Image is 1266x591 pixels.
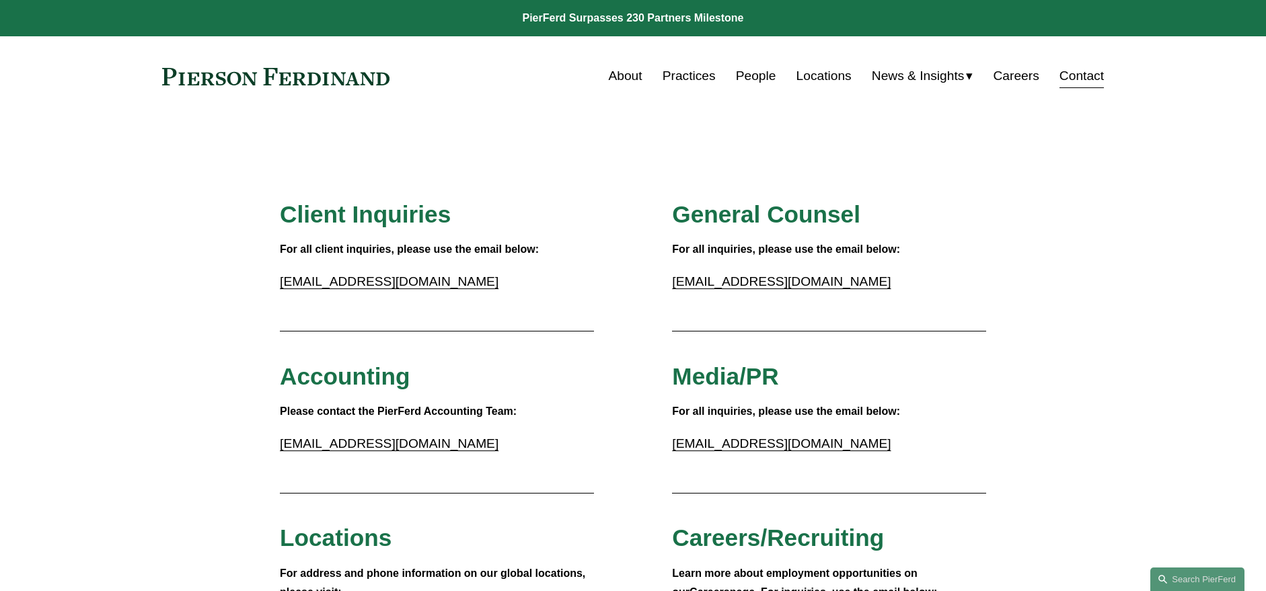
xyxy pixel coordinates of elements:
a: Search this site [1150,567,1244,591]
strong: For all client inquiries, please use the email below: [280,243,539,255]
a: [EMAIL_ADDRESS][DOMAIN_NAME] [672,274,891,288]
a: People [736,63,776,89]
a: Careers [994,63,1039,89]
strong: For all inquiries, please use the email below: [672,243,900,255]
a: folder dropdown [872,63,973,89]
a: About [608,63,642,89]
span: Media/PR [672,363,778,389]
a: [EMAIL_ADDRESS][DOMAIN_NAME] [280,436,498,450]
span: Locations [280,524,392,551]
a: [EMAIL_ADDRESS][DOMAIN_NAME] [280,274,498,288]
span: Client Inquiries [280,201,451,227]
span: Careers/Recruiting [672,524,884,551]
strong: Please contact the PierFerd Accounting Team: [280,405,517,417]
a: Locations [796,63,852,89]
a: Practices [663,63,716,89]
a: [EMAIL_ADDRESS][DOMAIN_NAME] [672,436,891,450]
span: Accounting [280,363,410,389]
strong: For all inquiries, please use the email below: [672,405,900,417]
span: News & Insights [872,65,965,88]
a: Contact [1059,63,1104,89]
span: General Counsel [672,201,860,227]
